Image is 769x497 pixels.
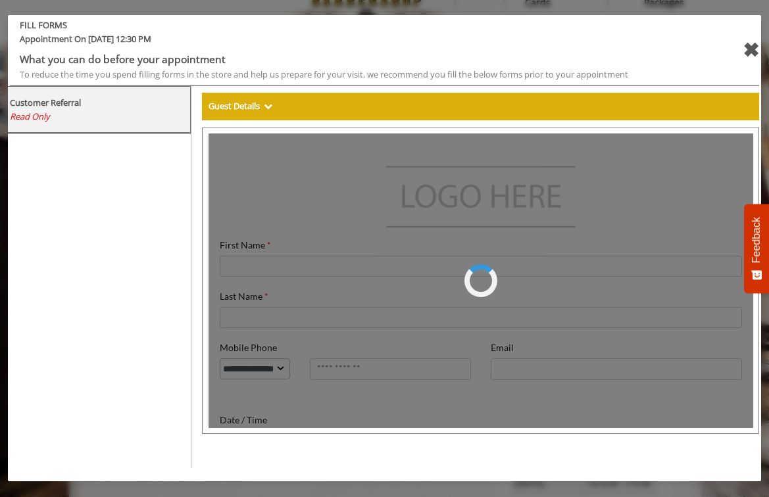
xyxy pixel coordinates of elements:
[10,110,50,122] span: Read Only
[743,34,759,66] div: close forms
[20,52,226,66] b: What you can do before your appointment
[202,93,759,120] div: Guest Details Show
[10,18,695,32] b: FILL FORMS
[744,204,769,293] button: Feedback - Show survey
[10,97,81,108] b: Customer Referral
[10,32,695,51] span: Appointment On [DATE] 12:30 PM
[20,68,685,82] div: To reduce the time you spend filling forms in the store and help us prepare for your visit, we re...
[202,128,759,434] iframe: formsViewWeb
[751,217,762,263] span: Feedback
[209,100,260,112] b: Guest Details
[264,100,272,112] span: Show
